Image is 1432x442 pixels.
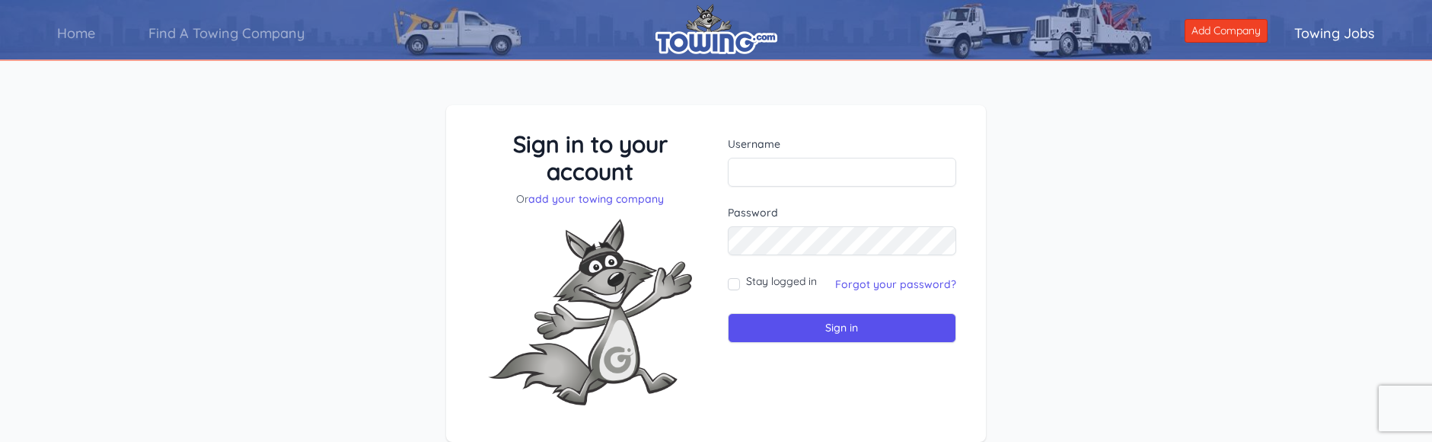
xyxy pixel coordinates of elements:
[476,130,705,185] h3: Sign in to your account
[476,207,704,418] img: Fox-Excited.png
[728,136,957,152] label: Username
[655,4,777,54] img: logo.png
[476,191,705,207] p: Or
[30,11,122,55] a: Home
[1185,19,1268,43] a: Add Company
[746,274,817,289] label: Stay logged in
[728,205,957,220] label: Password
[528,192,664,206] a: add your towing company
[835,277,956,291] a: Forgot your password?
[122,11,331,55] a: Find A Towing Company
[728,313,957,343] input: Sign in
[1268,11,1402,55] a: Towing Jobs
